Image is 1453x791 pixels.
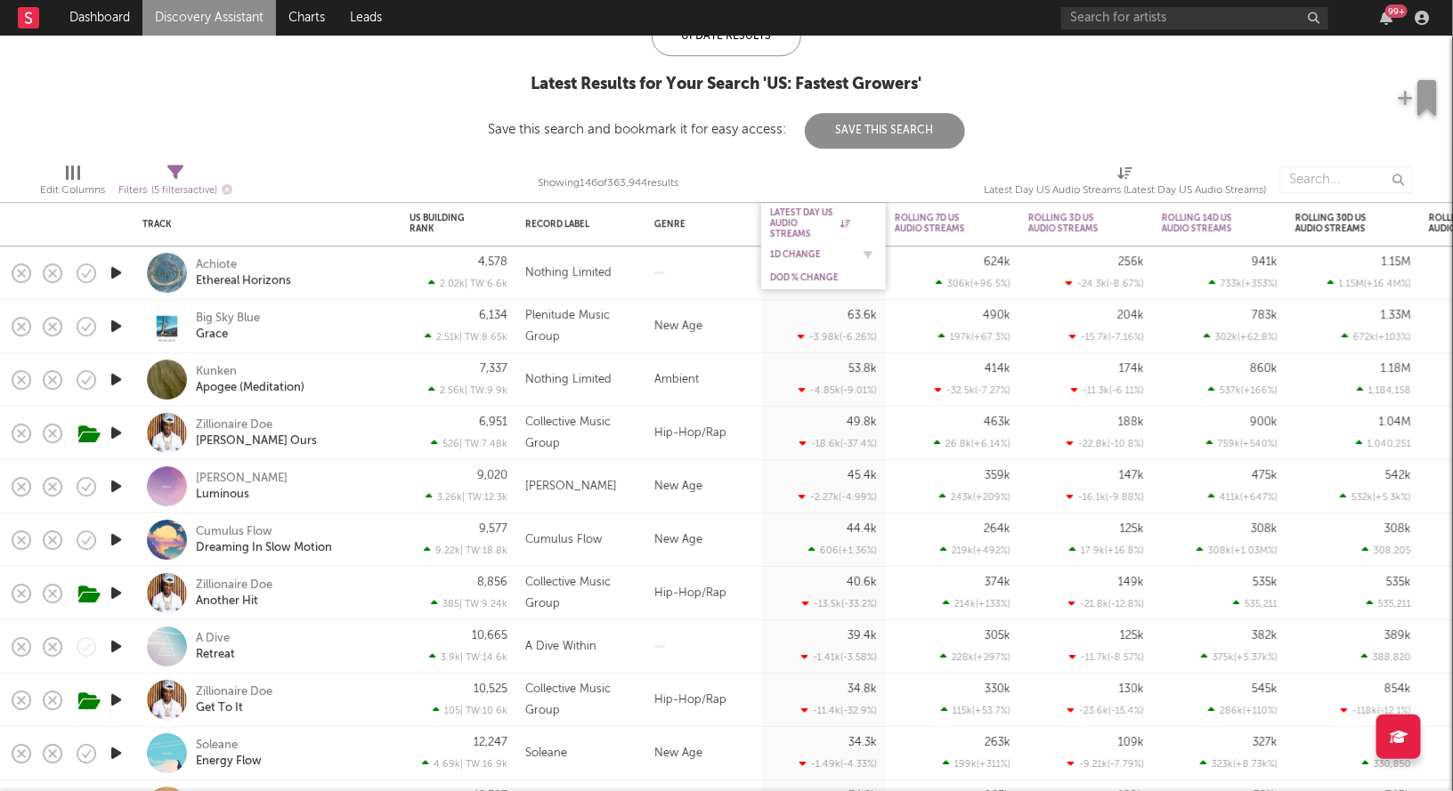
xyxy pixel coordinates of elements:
[1069,545,1144,556] div: 17.9k ( +16.8 % )
[1197,545,1278,556] div: 308k ( +1.03M % )
[196,417,272,433] a: Zillionaire Doe
[196,433,317,449] a: [PERSON_NAME] Ours
[939,491,1011,503] div: 243k ( +209 % )
[410,598,507,609] div: 385 | TW: 9.24k
[1341,705,1411,716] div: -118k ( -12.1 % )
[1280,166,1414,193] input: Search...
[985,363,1011,375] div: 414k
[478,256,507,268] div: 4,578
[936,278,1011,289] div: 306k ( +96.5 % )
[118,180,232,202] div: Filters
[1208,491,1278,503] div: 411k ( +647 % )
[489,74,965,95] div: Latest Results for Your Search ' US: Fastest Growers '
[848,683,877,695] div: 34.8k
[1233,598,1278,609] div: 535,211
[196,577,272,593] a: Zillionaire Doe
[799,384,877,396] div: -4.85k ( -9.01 % )
[848,470,877,481] div: 45.4k
[848,310,877,321] div: 63.6k
[538,157,678,209] div: Showing 146 of 363,944 results
[525,743,567,764] div: Soleane
[1381,310,1411,321] div: 1.33M
[196,257,237,273] a: Achiote
[808,545,877,556] div: 606 ( +1.36 % )
[472,630,507,642] div: 10,665
[645,674,761,727] div: Hip-Hop/Rap
[196,540,332,556] a: Dreaming In Slow Motion
[410,545,507,556] div: 9.22k | TW: 18.8k
[196,487,249,503] a: Luminous
[1119,363,1144,375] div: 174k
[1327,278,1411,289] div: 1.15M ( +16.4M % )
[479,416,507,428] div: 6,951
[1162,213,1251,234] div: Rolling 14D US Audio Streams
[1379,416,1411,428] div: 1.04M
[645,407,761,460] div: Hip-Hop/Rap
[1061,7,1328,29] input: Search for artists
[196,631,230,647] a: A Dive
[1206,438,1278,449] div: 759k ( +540 % )
[848,737,877,748] div: 34.3k
[1386,577,1411,588] div: 535k
[848,363,877,375] div: 53.8k
[645,513,761,567] div: New Age
[525,529,602,551] div: Cumulus Flow
[1252,683,1278,695] div: 545k
[645,727,761,780] div: New Age
[410,384,507,396] div: 2.56k | TW: 9.9k
[118,157,232,209] div: Filters(5 filters active)
[985,157,1267,209] div: Latest Day US Audio Streams (Latest Day US Audio Streams)
[196,754,262,770] a: Energy Flow
[196,327,228,343] a: Grace
[1204,331,1278,343] div: 302k ( +62.8 % )
[1120,523,1144,535] div: 125k
[943,598,1011,609] div: 214k ( +133 % )
[410,705,507,716] div: 105 | TW: 10.6k
[40,180,105,201] div: Edit Columns
[525,305,637,348] div: Plenitude Music Group
[477,577,507,588] div: 8,856
[847,416,877,428] div: 49.8k
[800,438,877,449] div: -18.6k ( -37.4 % )
[984,523,1011,535] div: 264k
[525,636,597,658] div: A Dive Within
[196,273,291,289] a: Ethereal Horizons
[770,272,850,283] div: DoD % Change
[1067,438,1144,449] div: -22.8k ( -10.8 % )
[196,524,272,540] a: Cumulus Flow
[525,412,637,455] div: Collective Music Group
[983,310,1011,321] div: 490k
[525,572,637,615] div: Collective Music Group
[410,213,481,234] div: US Building Rank
[847,577,877,588] div: 40.6k
[984,416,1011,428] div: 463k
[196,700,243,716] a: Get To It
[645,567,761,620] div: Hip-Hop/Rap
[645,353,761,407] div: Ambient
[410,278,507,289] div: 2.02k | TW: 6.6k
[196,593,258,609] a: Another Hit
[525,476,617,497] div: [PERSON_NAME]
[1069,651,1144,663] div: -11.7k ( -8.57 % )
[985,683,1011,695] div: 330k
[538,173,678,194] div: Showing 146 of 363,944 results
[489,123,965,136] div: Save this search and bookmark it for easy access:
[1069,331,1144,343] div: -15.7k ( -7.16 % )
[645,300,761,353] div: New Age
[984,256,1011,268] div: 624k
[479,523,507,535] div: 9,577
[770,207,850,239] div: Latest Day US Audio Streams
[1067,705,1144,716] div: -23.6k ( -15.4 % )
[474,737,507,748] div: 12,247
[1250,363,1278,375] div: 860k
[525,219,610,230] div: Record Label
[934,438,1011,449] div: 26.8k ( +6.14 % )
[1252,630,1278,642] div: 382k
[985,470,1011,481] div: 359k
[1028,213,1117,234] div: Rolling 3D US Audio Streams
